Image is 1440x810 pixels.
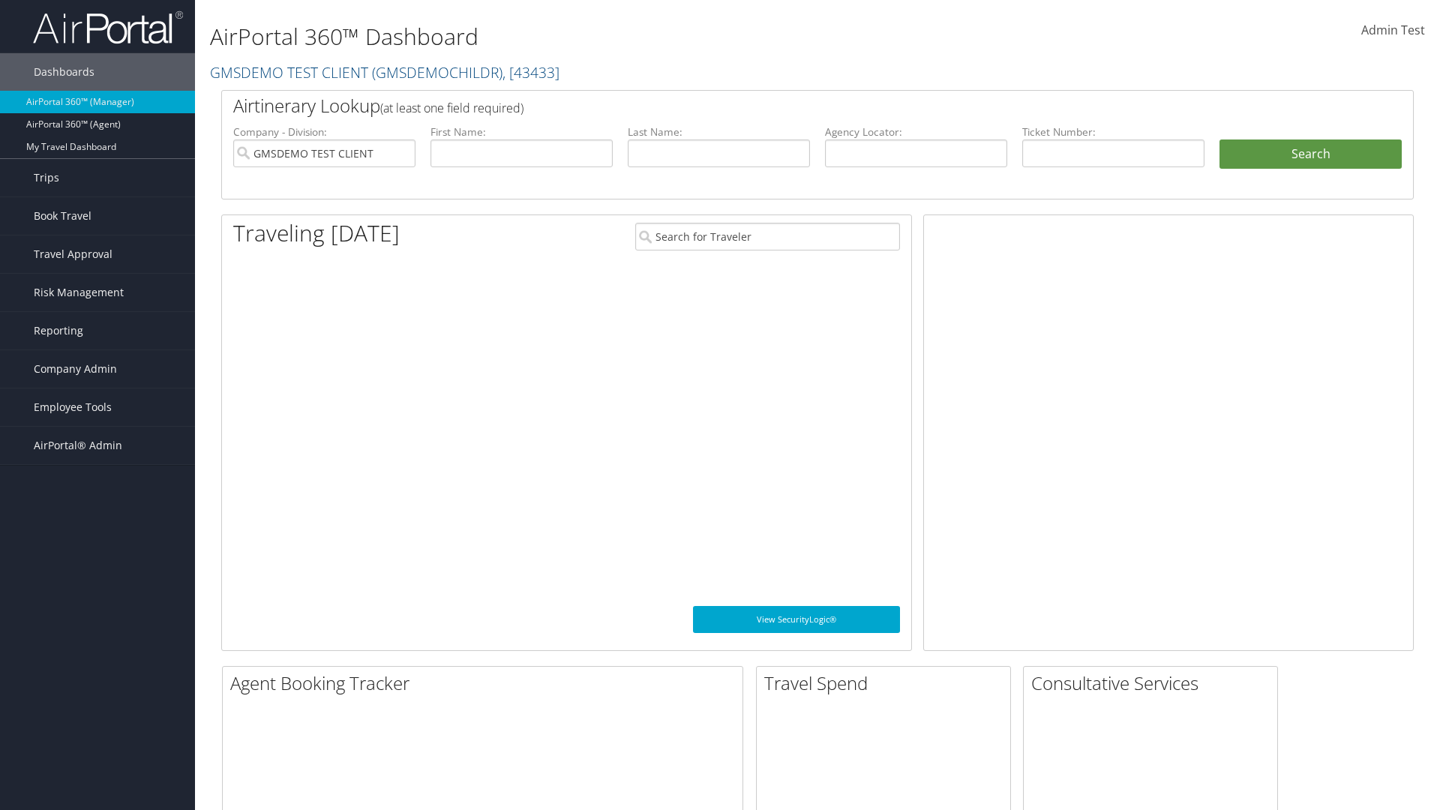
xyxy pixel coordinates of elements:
[430,124,613,139] label: First Name:
[34,427,122,464] span: AirPortal® Admin
[34,53,94,91] span: Dashboards
[34,235,112,273] span: Travel Approval
[34,274,124,311] span: Risk Management
[33,10,183,45] img: airportal-logo.png
[1031,670,1277,696] h2: Consultative Services
[693,606,900,633] a: View SecurityLogic®
[230,670,742,696] h2: Agent Booking Tracker
[233,124,415,139] label: Company - Division:
[628,124,810,139] label: Last Name:
[233,217,400,249] h1: Traveling [DATE]
[1219,139,1402,169] button: Search
[372,62,502,82] span: ( GMSDEMOCHILDR )
[34,197,91,235] span: Book Travel
[1361,7,1425,54] a: Admin Test
[1022,124,1204,139] label: Ticket Number:
[825,124,1007,139] label: Agency Locator:
[380,100,523,116] span: (at least one field required)
[34,388,112,426] span: Employee Tools
[764,670,1010,696] h2: Travel Spend
[635,223,900,250] input: Search for Traveler
[210,21,1020,52] h1: AirPortal 360™ Dashboard
[34,350,117,388] span: Company Admin
[34,312,83,349] span: Reporting
[210,62,559,82] a: GMSDEMO TEST CLIENT
[233,93,1303,118] h2: Airtinerary Lookup
[1361,22,1425,38] span: Admin Test
[502,62,559,82] span: , [ 43433 ]
[34,159,59,196] span: Trips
